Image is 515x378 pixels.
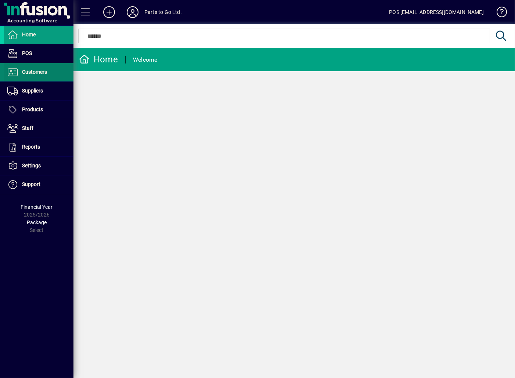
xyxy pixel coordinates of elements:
[4,138,73,156] a: Reports
[491,1,506,25] a: Knowledge Base
[22,88,43,94] span: Suppliers
[21,204,53,210] span: Financial Year
[4,101,73,119] a: Products
[121,6,144,19] button: Profile
[22,106,43,112] span: Products
[4,157,73,175] a: Settings
[4,119,73,138] a: Staff
[22,163,41,168] span: Settings
[79,54,118,65] div: Home
[27,219,47,225] span: Package
[97,6,121,19] button: Add
[22,32,36,37] span: Home
[133,54,158,66] div: Welcome
[22,50,32,56] span: POS
[22,144,40,150] span: Reports
[4,63,73,81] a: Customers
[22,181,40,187] span: Support
[4,44,73,63] a: POS
[22,125,33,131] span: Staff
[4,82,73,100] a: Suppliers
[144,6,182,18] div: Parts to Go Ltd.
[389,6,484,18] div: POS [EMAIL_ADDRESS][DOMAIN_NAME]
[4,175,73,194] a: Support
[22,69,47,75] span: Customers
